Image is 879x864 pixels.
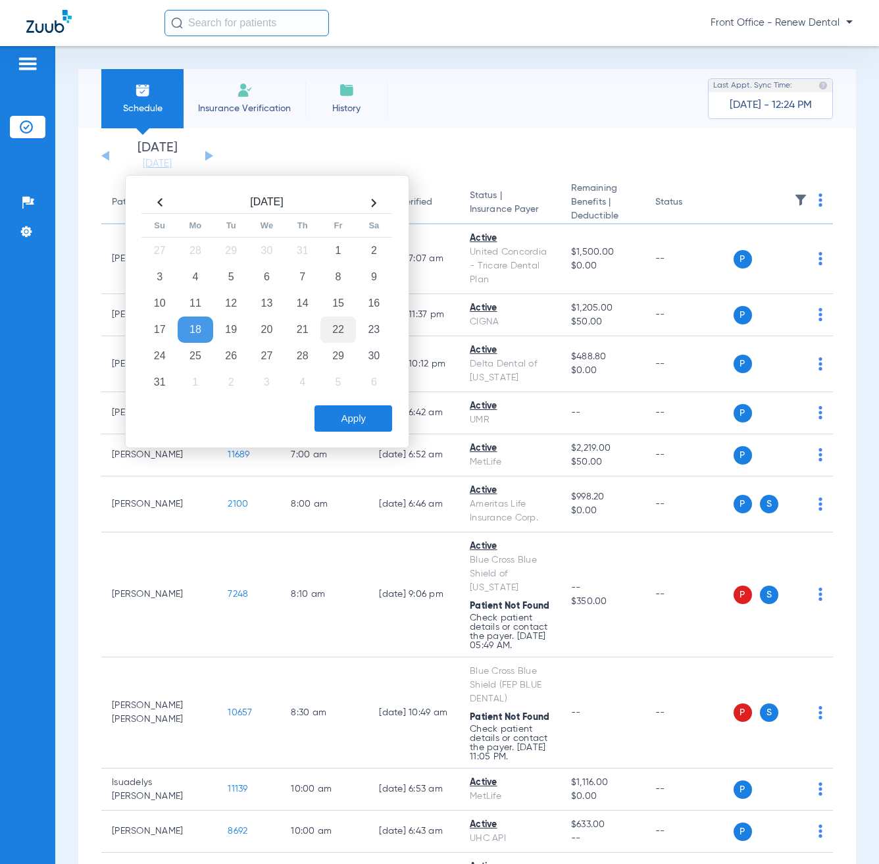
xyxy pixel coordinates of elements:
div: CIGNA [470,315,550,329]
div: UHC API [470,832,550,846]
td: Isuadelys [PERSON_NAME] [101,769,217,811]
span: P [734,586,752,604]
td: 8:10 AM [280,532,368,657]
span: 10657 [228,708,252,717]
img: group-dot-blue.svg [818,252,822,265]
div: MetLife [470,790,550,803]
td: [PERSON_NAME] [101,476,217,532]
td: [DATE] 6:52 AM [368,434,459,476]
th: Status | [459,182,561,224]
div: Active [470,818,550,832]
p: Check patient details or contact the payer. [DATE] 05:49 AM. [470,613,550,650]
td: [DATE] 6:46 AM [368,476,459,532]
td: 10:00 AM [280,769,368,811]
span: -- [571,832,634,846]
img: group-dot-blue.svg [818,406,822,419]
span: Schedule [111,102,174,115]
td: [DATE] 6:53 AM [368,769,459,811]
div: Active [470,343,550,357]
span: $0.00 [571,790,634,803]
img: group-dot-blue.svg [818,193,822,207]
span: S [760,495,778,513]
span: $50.00 [571,455,634,469]
span: P [734,703,752,722]
span: -- [571,708,581,717]
img: group-dot-blue.svg [818,497,822,511]
img: filter.svg [794,193,807,207]
span: $0.00 [571,504,634,518]
span: P [734,404,752,422]
span: -- [571,581,634,595]
p: Check patient details or contact the payer. [DATE] 11:05 PM. [470,724,550,761]
td: -- [645,434,734,476]
td: 8:30 AM [280,657,368,769]
span: S [760,586,778,604]
td: [PERSON_NAME] [101,434,217,476]
th: Status [645,182,734,224]
span: P [734,306,752,324]
div: Last Verified [379,195,449,209]
img: group-dot-blue.svg [818,782,822,796]
td: -- [645,336,734,392]
span: S [760,703,778,722]
img: group-dot-blue.svg [818,308,822,321]
td: -- [645,811,734,853]
span: P [734,823,752,841]
span: 8692 [228,826,247,836]
span: P [734,495,752,513]
td: [DATE] 7:07 AM [368,224,459,294]
td: [DATE] 6:43 AM [368,811,459,853]
td: [DATE] 11:37 PM [368,294,459,336]
span: 7248 [228,590,248,599]
div: Patient Name [112,195,207,209]
div: MetLife [470,455,550,469]
th: Remaining Benefits | [561,182,645,224]
span: $350.00 [571,595,634,609]
span: P [734,355,752,373]
td: [PERSON_NAME] [PERSON_NAME] [101,657,217,769]
a: [DATE] [118,157,197,170]
img: group-dot-blue.svg [818,448,822,461]
img: hamburger-icon [17,56,38,72]
img: Schedule [135,82,151,98]
span: $1,500.00 [571,245,634,259]
img: group-dot-blue.svg [818,357,822,370]
span: $633.00 [571,818,634,832]
td: [DATE] 10:12 PM [368,336,459,392]
td: 7:00 AM [280,434,368,476]
div: Active [470,301,550,315]
span: $998.20 [571,490,634,504]
td: [PERSON_NAME] [101,811,217,853]
span: -- [571,408,581,417]
img: Manual Insurance Verification [237,82,253,98]
div: Patient Name [112,195,170,209]
img: group-dot-blue.svg [818,706,822,719]
td: 8:00 AM [280,476,368,532]
span: History [315,102,378,115]
input: Search for patients [164,10,329,36]
div: Active [470,484,550,497]
th: [DATE] [178,192,356,214]
span: P [734,780,752,799]
span: Patient Not Found [470,713,549,722]
img: last sync help info [818,81,828,90]
td: -- [645,392,734,434]
span: Front Office - Renew Dental [711,16,853,30]
td: -- [645,532,734,657]
span: $0.00 [571,259,634,273]
img: group-dot-blue.svg [818,588,822,601]
span: Last Appt. Sync Time: [713,79,792,92]
span: $2,219.00 [571,442,634,455]
button: Apply [314,405,392,432]
div: Active [470,399,550,413]
span: $1,205.00 [571,301,634,315]
td: -- [645,657,734,769]
div: Active [470,540,550,553]
img: Zuub Logo [26,10,72,33]
span: Deductible [571,209,634,223]
div: Ameritas Life Insurance Corp. [470,497,550,525]
span: $1,116.00 [571,776,634,790]
img: Search Icon [171,17,183,29]
img: group-dot-blue.svg [818,825,822,838]
td: -- [645,294,734,336]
